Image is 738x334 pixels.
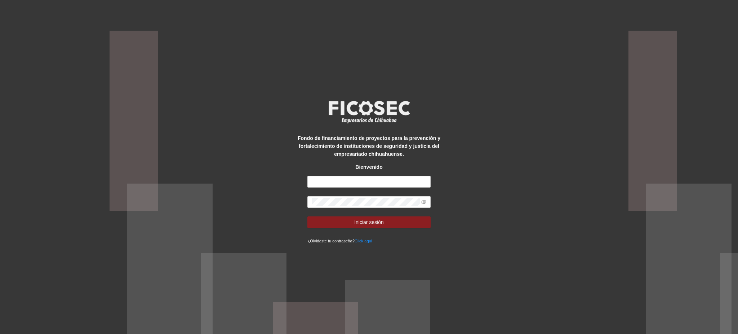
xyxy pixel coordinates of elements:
span: Iniciar sesión [354,218,384,226]
strong: Bienvenido [355,164,382,170]
img: logo [324,98,414,125]
a: Click aqui [355,239,372,243]
button: Iniciar sesión [307,216,430,228]
strong: Fondo de financiamiento de proyectos para la prevención y fortalecimiento de instituciones de seg... [298,135,440,157]
span: eye-invisible [421,199,426,205]
small: ¿Olvidaste tu contraseña? [307,239,372,243]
